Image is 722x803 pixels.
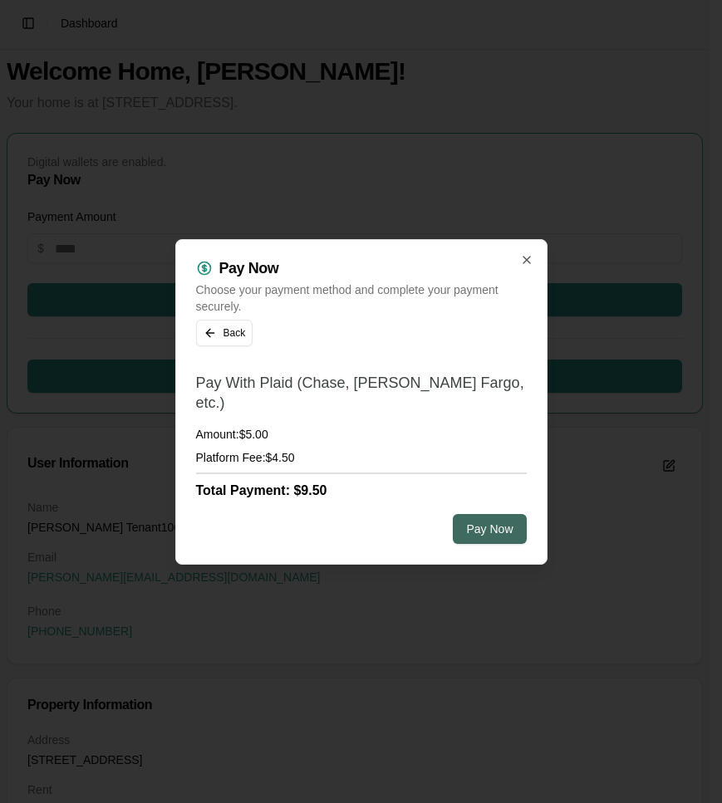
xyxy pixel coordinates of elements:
p: Choose your payment method and complete your payment securely. [196,282,527,315]
h4: Amount: $5.00 [196,426,527,443]
button: Pay Now [453,514,526,544]
button: Back [196,320,253,346]
h4: Platform Fee: $4.50 [196,449,527,466]
h3: Total Payment: $9.50 [196,481,527,501]
h2: Pay With Plaid (Chase, [PERSON_NAME] Fargo, etc.) [196,373,527,413]
h2: Pay Now [219,261,279,276]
